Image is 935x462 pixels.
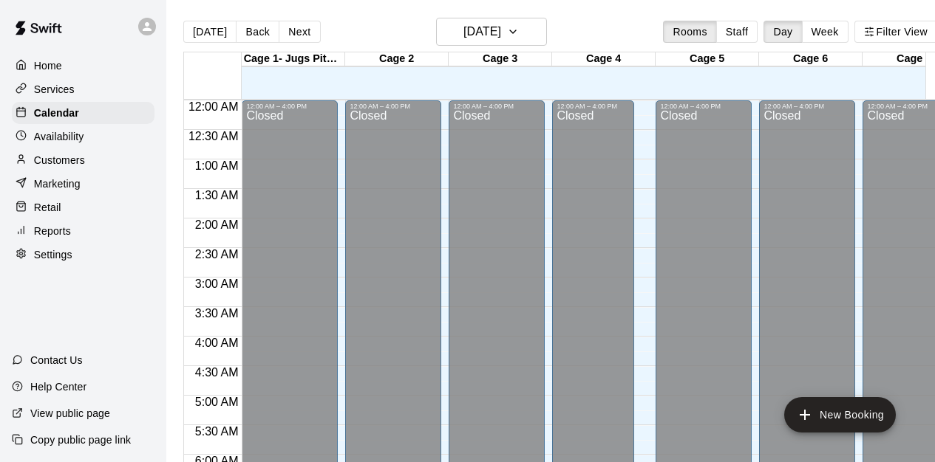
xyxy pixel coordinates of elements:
p: Availability [34,129,84,144]
div: Cage 6 [759,52,863,66]
span: 12:00 AM [185,100,242,113]
button: Next [279,21,320,43]
p: Reports [34,224,71,238]
p: Retail [34,200,61,215]
button: [DATE] [183,21,237,43]
button: Rooms [663,21,716,43]
h6: [DATE] [463,21,501,42]
p: Settings [34,247,72,262]
a: Reports [12,220,154,242]
a: Retail [12,196,154,218]
a: Settings [12,244,154,266]
div: 12:00 AM – 4:00 PM [660,103,747,110]
span: 3:00 AM [191,277,242,290]
span: 4:30 AM [191,366,242,379]
p: Home [34,58,62,73]
div: 12:00 AM – 4:00 PM [350,103,437,110]
p: Help Center [30,379,86,394]
p: Contact Us [30,353,83,368]
span: 2:00 AM [191,218,242,231]
span: 5:00 AM [191,396,242,408]
div: 12:00 AM – 4:00 PM [246,103,333,110]
span: 12:30 AM [185,130,242,142]
button: Back [236,21,279,43]
div: 12:00 AM – 4:00 PM [764,103,851,110]
div: Cage 1- Jugs Pitching Machine add on available for $10 [242,52,345,66]
span: 3:30 AM [191,307,242,320]
a: Services [12,78,154,100]
a: Home [12,55,154,77]
p: View public page [30,406,110,421]
p: Customers [34,153,85,168]
a: Calendar [12,102,154,124]
span: 1:00 AM [191,159,242,172]
a: Customers [12,149,154,171]
button: [DATE] [436,18,547,46]
span: 1:30 AM [191,189,242,201]
div: Cage 3 [449,52,552,66]
div: 12:00 AM – 4:00 PM [557,103,630,110]
p: Copy public page link [30,432,131,447]
p: Services [34,82,75,97]
a: Marketing [12,173,154,195]
div: Cage 2 [345,52,449,66]
p: Marketing [34,176,81,191]
div: 12:00 AM – 4:00 PM [453,103,540,110]
button: Staff [716,21,758,43]
button: Week [802,21,849,43]
span: 5:30 AM [191,425,242,438]
div: Cage 4 [552,52,656,66]
span: 2:30 AM [191,248,242,261]
a: Availability [12,125,154,148]
div: Cage 5 [656,52,759,66]
p: Calendar [34,106,79,120]
button: Day [764,21,802,43]
button: add [784,397,896,432]
span: 4:00 AM [191,337,242,349]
